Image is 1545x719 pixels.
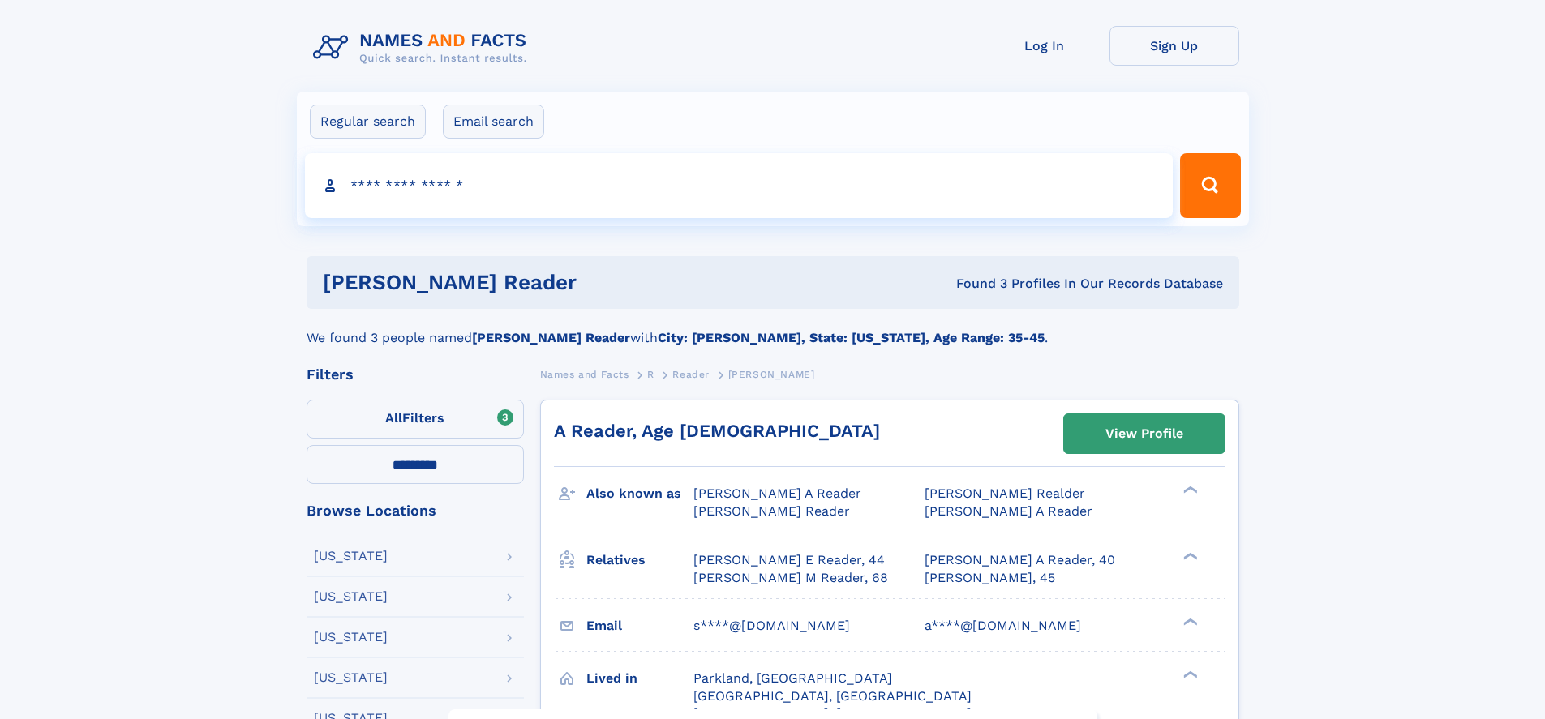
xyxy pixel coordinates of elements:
[1179,669,1199,679] div: ❯
[443,105,544,139] label: Email search
[672,364,710,384] a: Reader
[586,480,693,507] h3: Also known as
[307,367,524,382] div: Filters
[1179,616,1199,627] div: ❯
[1105,415,1183,452] div: View Profile
[672,369,710,380] span: Reader
[693,670,892,686] span: Parkland, [GEOGRAPHIC_DATA]
[1179,485,1199,495] div: ❯
[925,551,1115,569] a: [PERSON_NAME] A Reader, 40
[472,330,630,345] b: [PERSON_NAME] Reader
[307,309,1239,348] div: We found 3 people named with .
[323,272,766,293] h1: [PERSON_NAME] reader
[307,26,540,70] img: Logo Names and Facts
[314,550,388,563] div: [US_STATE]
[728,369,815,380] span: [PERSON_NAME]
[925,569,1055,587] a: [PERSON_NAME], 45
[1179,550,1199,561] div: ❯
[1064,414,1225,453] a: View Profile
[314,671,388,684] div: [US_STATE]
[310,105,426,139] label: Regular search
[693,551,885,569] a: [PERSON_NAME] E Reader, 44
[540,364,629,384] a: Names and Facts
[305,153,1174,218] input: search input
[980,26,1109,66] a: Log In
[554,421,880,441] a: A Reader, Age [DEMOGRAPHIC_DATA]
[693,569,888,587] a: [PERSON_NAME] M Reader, 68
[314,590,388,603] div: [US_STATE]
[647,369,654,380] span: R
[307,400,524,439] label: Filters
[693,503,850,519] span: [PERSON_NAME] Reader
[586,612,693,640] h3: Email
[766,275,1223,293] div: Found 3 Profiles In Our Records Database
[586,665,693,692] h3: Lived in
[658,330,1045,345] b: City: [PERSON_NAME], State: [US_STATE], Age Range: 35-45
[693,688,972,704] span: [GEOGRAPHIC_DATA], [GEOGRAPHIC_DATA]
[647,364,654,384] a: R
[693,486,861,501] span: [PERSON_NAME] A Reader
[586,546,693,574] h3: Relatives
[1180,153,1240,218] button: Search Button
[925,486,1085,501] span: [PERSON_NAME] Realder
[925,503,1092,519] span: [PERSON_NAME] A Reader
[385,410,402,426] span: All
[1109,26,1239,66] a: Sign Up
[307,503,524,518] div: Browse Locations
[314,631,388,644] div: [US_STATE]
